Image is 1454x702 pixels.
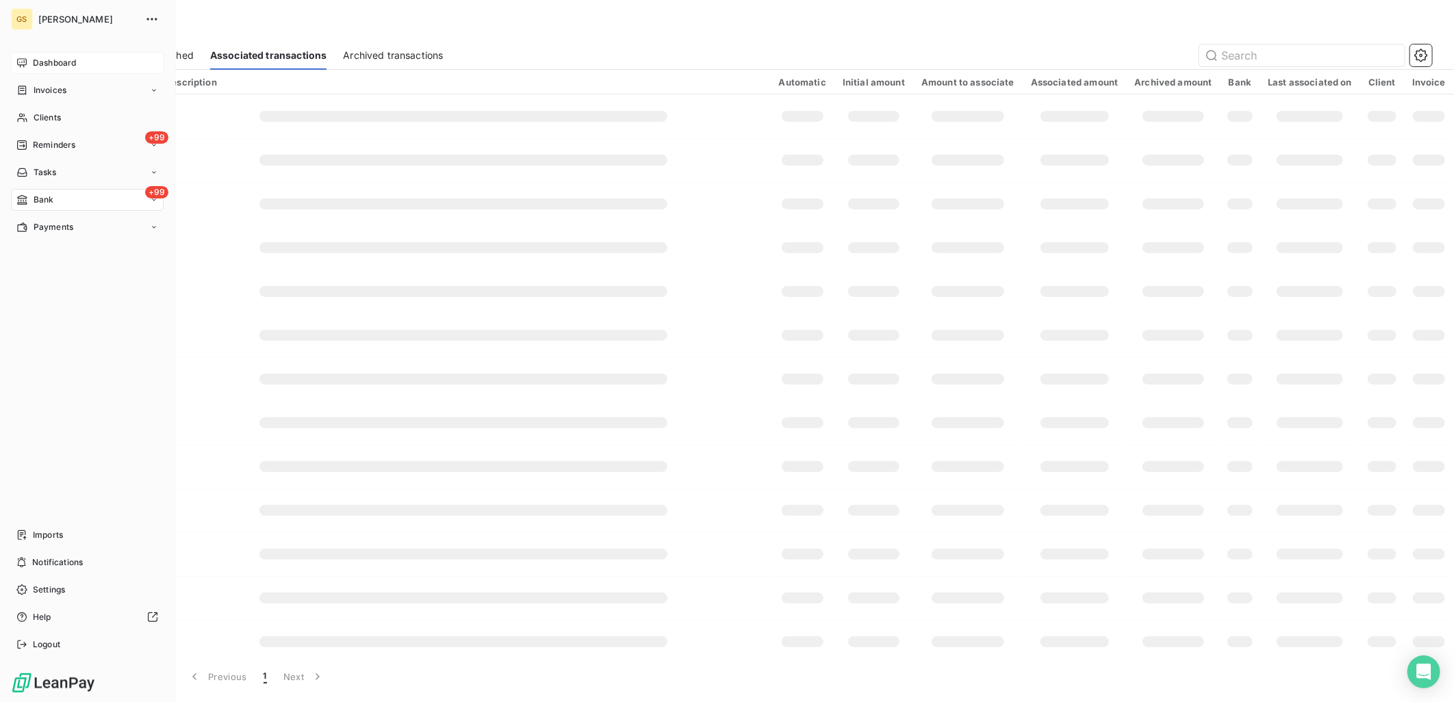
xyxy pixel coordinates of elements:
[343,49,443,62] span: Archived transactions
[34,166,57,179] span: Tasks
[779,77,826,88] div: Automatic
[255,662,275,691] button: 1
[1268,77,1352,88] div: Last associated on
[1407,655,1440,688] div: Open Intercom Messenger
[33,584,65,596] span: Settings
[33,611,51,623] span: Help
[1412,77,1446,88] div: Invoice
[179,662,255,691] button: Previous
[1229,77,1252,88] div: Bank
[1368,77,1396,88] div: Client
[145,131,168,144] span: +99
[38,14,137,25] span: [PERSON_NAME]
[921,77,1015,88] div: Amount to associate
[32,556,83,569] span: Notifications
[34,221,73,233] span: Payments
[275,662,333,691] button: Next
[1199,44,1405,66] input: Search
[11,672,96,694] img: Logo LeanPay
[34,84,66,96] span: Invoices
[33,139,75,151] span: Reminders
[1031,77,1119,88] div: Associated amount
[264,670,267,684] span: 1
[33,529,63,541] span: Imports
[843,77,905,88] div: Initial amount
[34,112,61,124] span: Clients
[145,186,168,198] span: +99
[33,638,60,651] span: Logout
[34,194,54,206] span: Bank
[165,77,762,88] div: Description
[210,49,327,62] span: Associated transactions
[11,606,164,628] a: Help
[1134,77,1212,88] div: Archived amount
[33,57,76,69] span: Dashboard
[11,8,33,30] div: GS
